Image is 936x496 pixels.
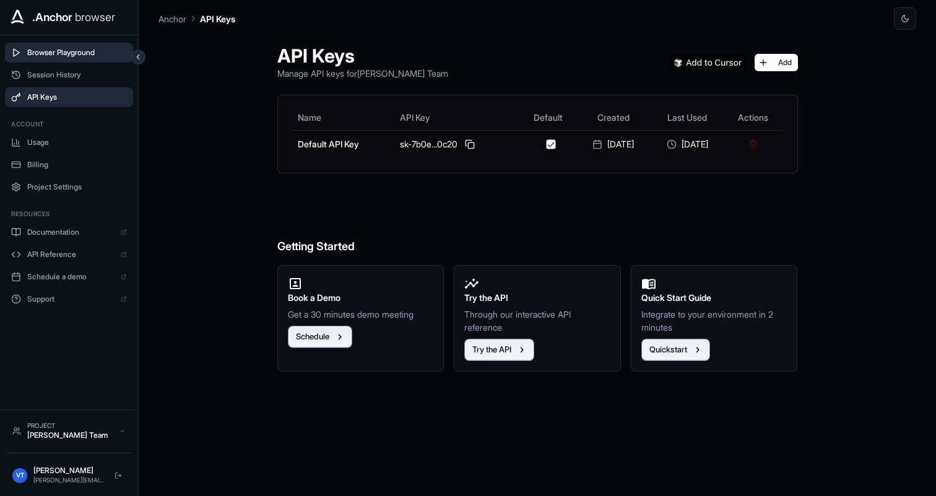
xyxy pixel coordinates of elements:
[5,289,133,309] a: Support
[158,12,186,25] p: Anchor
[755,54,798,71] button: Add
[581,138,645,150] div: [DATE]
[464,339,534,361] button: Try the API
[27,250,115,259] span: API Reference
[27,48,127,58] span: Browser Playground
[5,87,133,107] button: API Keys
[288,308,434,321] p: Get a 30 minutes demo meeting
[5,267,133,287] a: Schedule a demo
[11,209,127,219] h3: Resources
[11,120,127,129] h3: Account
[27,227,115,237] span: Documentation
[395,105,521,130] th: API Key
[27,421,112,430] div: Project
[293,130,395,158] td: Default API Key
[6,416,132,445] button: Project[PERSON_NAME] Team
[5,43,133,63] button: Browser Playground
[5,65,133,85] button: Session History
[27,182,127,192] span: Project Settings
[464,308,610,334] p: Through our interactive API reference
[32,9,72,26] span: .Anchor
[669,54,747,71] img: Add anchorbrowser MCP server to Cursor
[288,326,352,348] button: Schedule
[651,105,724,130] th: Last Used
[7,7,27,27] img: Anchor Icon
[576,105,650,130] th: Created
[5,155,133,175] button: Billing
[462,137,477,152] button: Copy API key
[27,272,115,282] span: Schedule a demo
[656,138,719,150] div: [DATE]
[464,291,610,305] h2: Try the API
[288,291,434,305] h2: Book a Demo
[75,9,115,26] span: browser
[277,188,798,256] h6: Getting Started
[5,177,133,197] button: Project Settings
[641,291,787,305] h2: Quick Start Guide
[277,67,448,80] p: Manage API keys for [PERSON_NAME] Team
[27,70,127,80] span: Session History
[27,160,127,170] span: Billing
[33,476,105,485] div: [PERSON_NAME][EMAIL_ADDRESS][DOMAIN_NAME]
[27,294,115,304] span: Support
[200,12,235,25] p: API Keys
[400,137,516,152] div: sk-7b0e...0c20
[16,471,24,480] span: VT
[5,222,133,242] a: Documentation
[27,137,127,147] span: Usage
[724,105,782,130] th: Actions
[111,468,126,483] button: Logout
[131,50,145,64] button: Collapse sidebar
[277,45,448,67] h1: API Keys
[521,105,577,130] th: Default
[33,466,105,476] div: [PERSON_NAME]
[27,92,127,102] span: API Keys
[5,133,133,152] button: Usage
[641,339,710,361] button: Quickstart
[641,308,787,334] p: Integrate to your environment in 2 minutes
[158,12,235,25] nav: breadcrumb
[27,430,112,440] div: [PERSON_NAME] Team
[5,245,133,264] a: API Reference
[293,105,395,130] th: Name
